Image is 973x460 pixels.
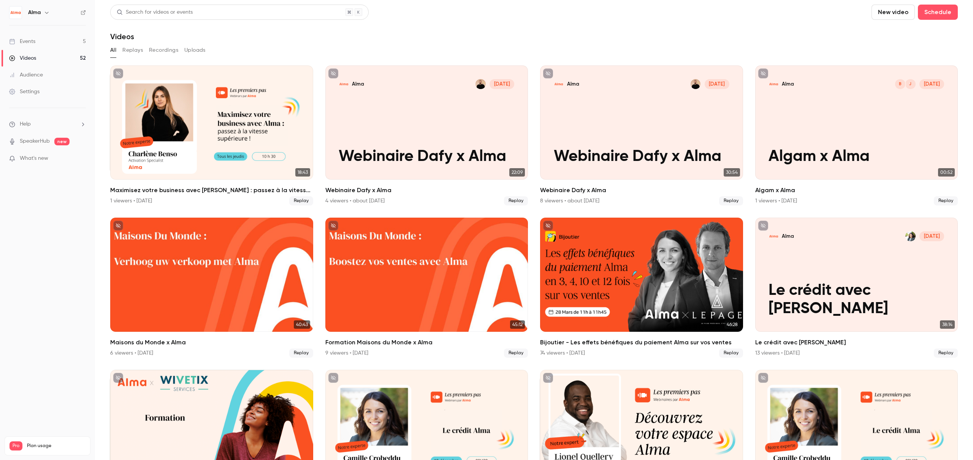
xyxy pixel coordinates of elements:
div: 1 viewers • [DATE] [755,197,797,205]
div: B [894,78,906,90]
h1: Videos [110,32,134,41]
img: Eric ROMER [475,79,485,89]
div: Search for videos or events [117,8,193,16]
button: unpublished [543,68,553,78]
div: Settings [9,88,40,96]
span: 22:09 [509,168,525,177]
h2: Webinaire Dafy x Alma [540,186,743,195]
p: Le crédit avec [PERSON_NAME] [769,282,944,318]
button: New video [872,5,915,20]
h2: Formation Maisons du Monde x Alma [325,338,528,347]
a: 40:43Maisons du Monde x Alma6 viewers • [DATE]Replay [110,218,313,358]
img: Webinaire Dafy x Alma [554,79,564,89]
h2: Webinaire Dafy x Alma [325,186,528,195]
div: Events [9,38,35,45]
a: Webinaire Dafy x AlmaAlmaEric ROMER[DATE]Webinaire Dafy x Alma30:54Webinaire Dafy x Alma8 viewers... [540,65,743,205]
div: 74 viewers • [DATE] [540,349,585,357]
p: Alma [567,81,579,88]
a: 18:4318:43Maximisez votre business avec [PERSON_NAME] : passez à la vitesse supérieure !1 viewers... [110,65,313,205]
button: unpublished [758,68,768,78]
li: Maisons du Monde x Alma [110,218,313,358]
span: Replay [289,349,313,358]
button: Recordings [149,44,178,56]
button: unpublished [113,68,123,78]
span: 30:54 [724,168,740,177]
span: [DATE] [705,79,729,89]
span: Replay [934,196,958,205]
button: Uploads [184,44,206,56]
img: Camille Crobeddu [905,231,915,241]
span: new [54,138,70,145]
button: unpublished [113,373,123,383]
button: unpublished [543,221,553,231]
div: Audience [9,71,43,79]
p: Alma [782,233,794,240]
h6: Alma [28,9,41,16]
span: Plan usage [27,443,86,449]
span: Replay [934,349,958,358]
button: unpublished [758,373,768,383]
h2: Maisons du Monde x Alma [110,338,313,347]
span: 00:52 [938,168,955,177]
li: Le crédit avec Alma [755,218,958,358]
div: 4 viewers • about [DATE] [325,197,385,205]
p: Algam x Alma [769,148,944,166]
div: 13 viewers • [DATE] [755,349,800,357]
span: 40:43 [294,320,310,329]
span: [DATE] [919,231,944,241]
button: All [110,44,116,56]
div: J [905,78,916,90]
img: Algam x Alma [769,79,778,89]
iframe: Noticeable Trigger [77,155,86,162]
img: Eric ROMER [691,79,700,89]
span: [DATE] [490,79,514,89]
span: Replay [719,196,743,205]
span: Replay [504,349,528,358]
span: Replay [719,349,743,358]
button: unpublished [543,373,553,383]
li: Algam x Alma [755,65,958,205]
a: SpeakerHub [20,137,50,145]
div: Videos [9,54,36,62]
div: 8 viewers • about [DATE] [540,197,599,205]
button: unpublished [328,221,338,231]
li: Webinaire Dafy x Alma [540,65,743,205]
a: Le crédit avec AlmaAlmaCamille Crobeddu[DATE]Le crédit avec [PERSON_NAME]38:14Le crédit avec [PER... [755,218,958,358]
span: 46:28 [724,320,740,329]
button: unpublished [328,373,338,383]
button: unpublished [758,221,768,231]
p: Webinaire Dafy x Alma [554,148,729,166]
h2: Bijoutier - Les effets bénéfiques du paiement Alma sur vos ventes [540,338,743,347]
span: What's new [20,154,48,162]
h2: Maximisez votre business avec [PERSON_NAME] : passez à la vitesse supérieure ! [110,186,313,195]
li: Webinaire Dafy x Alma [325,65,528,205]
a: Webinaire Dafy x AlmaAlmaEric ROMER[DATE]Webinaire Dafy x Alma22:09Webinaire Dafy x Alma4 viewers... [325,65,528,205]
button: Replays [122,44,143,56]
p: Alma [352,81,364,88]
button: unpublished [113,221,123,231]
h2: Le crédit avec [PERSON_NAME] [755,338,958,347]
span: [DATE] [919,79,944,89]
span: Help [20,120,31,128]
span: 45:12 [510,320,525,329]
button: unpublished [328,68,338,78]
span: Pro [10,441,22,450]
span: Replay [504,196,528,205]
li: Bijoutier - Les effets bénéfiques du paiement Alma sur vos ventes [540,218,743,358]
h2: Algam x Alma [755,186,958,195]
a: 45:12Formation Maisons du Monde x Alma9 viewers • [DATE]Replay [325,218,528,358]
div: 9 viewers • [DATE] [325,349,368,357]
span: Replay [289,196,313,205]
li: Maximisez votre business avec Alma : passez à la vitesse supérieure ! [110,65,313,205]
section: Videos [110,5,958,455]
a: Algam x AlmaAlmaJB[DATE]Algam x Alma00:52Algam x Alma1 viewers • [DATE]Replay [755,65,958,205]
img: Webinaire Dafy x Alma [339,79,349,89]
span: 38:14 [940,320,955,329]
span: 18:43 [295,168,310,177]
li: Formation Maisons du Monde x Alma [325,218,528,358]
p: Alma [782,81,794,88]
div: 1 viewers • [DATE] [110,197,152,205]
a: 46:28Bijoutier - Les effets bénéfiques du paiement Alma sur vos ventes74 viewers • [DATE]Replay [540,218,743,358]
li: help-dropdown-opener [9,120,86,128]
button: Schedule [918,5,958,20]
